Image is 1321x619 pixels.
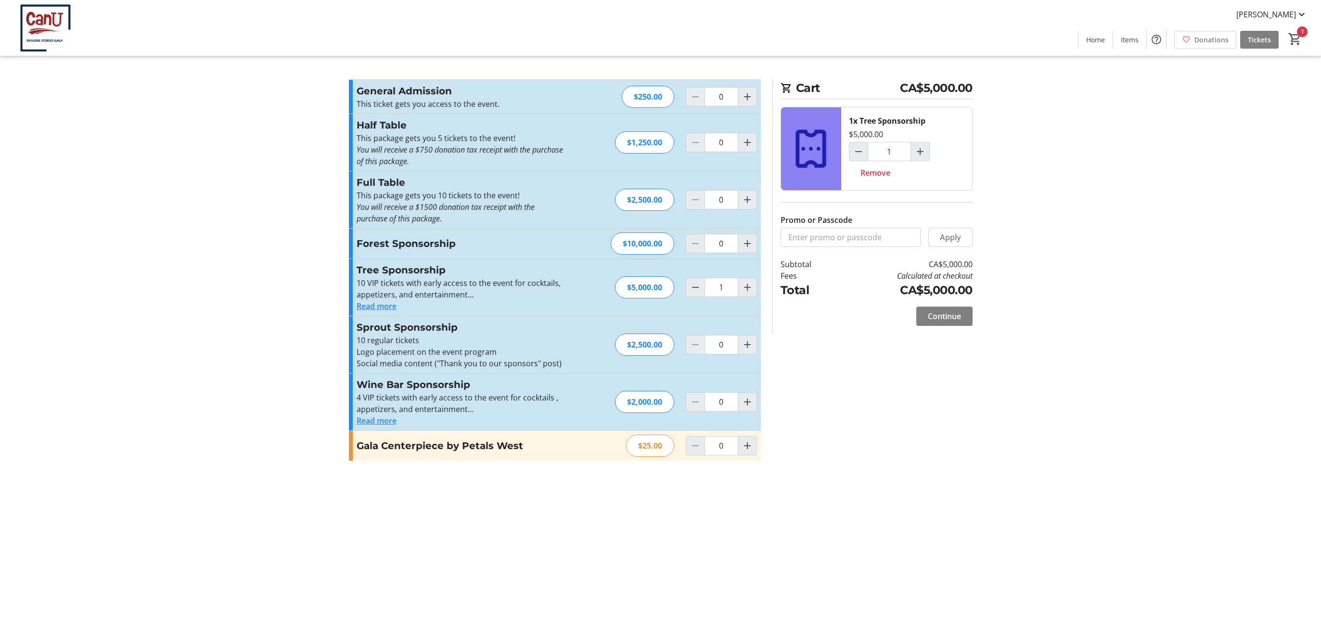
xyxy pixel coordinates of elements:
td: Subtotal [781,258,836,270]
button: Increment by one [738,335,757,354]
span: Home [1086,35,1105,45]
h2: Cart [781,79,973,99]
button: Help [1147,30,1166,49]
button: Read more [357,415,397,426]
input: Forest Sponsorship Quantity [705,234,738,253]
span: Donations [1194,35,1229,45]
input: Enter promo or passcode [781,228,921,247]
input: Wine Bar Sponsorship Quantity [705,392,738,412]
div: $5,000.00 [615,276,674,298]
p: 10 VIP tickets with early access to the event for cocktails, appetizers, and entertainment [357,277,567,300]
span: Remove [860,167,890,179]
button: Increment by one [738,191,757,209]
button: Decrement by one [849,142,868,161]
div: $250.00 [622,86,674,108]
button: Increment by one [738,437,757,455]
button: [PERSON_NAME] [1229,7,1315,22]
p: Social media content ("Thank you to our sponsors" post) [357,358,567,369]
h3: General Admission [357,84,567,98]
div: $2,000.00 [615,391,674,413]
button: Increment by one [738,133,757,152]
input: Gala Centerpiece by Petals West Quantity [705,436,738,455]
button: Increment by one [911,142,929,161]
button: Cart [1286,30,1304,48]
h3: Tree Sponsorship [357,263,567,277]
button: Decrement by one [686,278,705,297]
input: Tree Sponsorship Quantity [705,278,738,297]
button: Continue [916,307,973,326]
img: CanU Canada's Logo [6,4,91,52]
button: Remove [849,163,902,182]
p: 10 regular tickets [357,335,567,346]
p: 4 VIP tickets with early access to the event for cocktails , appetizers, and entertainment [357,392,567,415]
span: Items [1121,35,1139,45]
h3: Wine Bar Sponsorship [357,377,567,392]
div: $25.00 [626,435,674,457]
div: $2,500.00 [615,189,674,211]
button: Increment by one [738,278,757,297]
label: Promo or Passcode [781,214,852,226]
input: General Admission Quantity [705,87,738,106]
p: This package gets you 10 tickets to the event! [357,190,567,201]
button: Increment by one [738,88,757,106]
h3: Gala Centerpiece by Petals West [357,438,567,453]
span: [PERSON_NAME] [1236,9,1296,20]
td: Fees [781,270,836,282]
div: $5,000.00 [849,129,883,140]
button: Apply [928,228,973,247]
td: CA$5,000.00 [836,282,972,299]
td: CA$5,000.00 [836,258,972,270]
span: Tickets [1248,35,1271,45]
span: CA$5,000.00 [900,79,973,97]
input: Full Table Quantity [705,190,738,209]
a: Items [1113,31,1146,49]
span: Apply [940,232,961,243]
em: You will receive a $1500 donation tax receipt with the purchase of this package. [357,202,535,224]
a: Home [1078,31,1113,49]
input: Sprout Sponsorship Quantity [705,335,738,354]
span: Continue [928,310,961,322]
button: Read more [357,300,397,312]
div: 1x Tree Sponsorship [849,115,925,127]
em: You will receive a $750 donation tax receipt with the purchase of this package. [357,144,563,167]
div: $1,250.00 [615,131,674,154]
td: Calculated at checkout [836,270,972,282]
div: This ticket gets you access to the event. [357,98,567,110]
h3: Full Table [357,175,567,190]
div: $10,000.00 [611,232,674,255]
h3: Sprout Sponsorship [357,320,567,335]
p: This package gets you 5 tickets to the event! [357,132,567,144]
p: Logo placement on the event program [357,346,567,358]
input: Half Table Quantity [705,133,738,152]
button: Increment by one [738,234,757,253]
button: Increment by one [738,393,757,411]
h3: Forest Sponsorship [357,236,567,251]
h3: Half Table [357,118,567,132]
input: Tree Sponsorship Quantity [868,142,911,161]
td: Total [781,282,836,299]
a: Tickets [1240,31,1279,49]
div: $2,500.00 [615,334,674,356]
a: Donations [1174,31,1236,49]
